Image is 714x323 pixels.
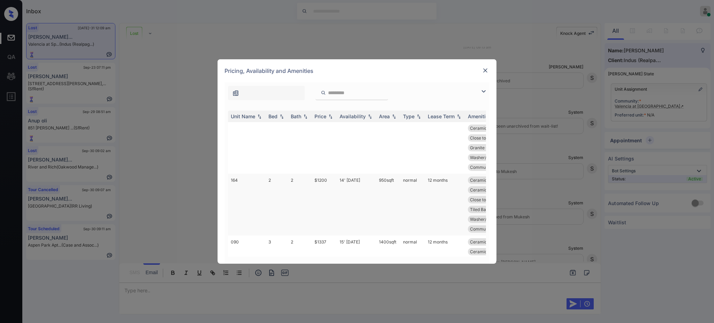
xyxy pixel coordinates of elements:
div: Pricing, Availability and Amenities [218,59,496,82]
div: Bed [268,113,278,119]
td: 3 [266,235,288,287]
img: sorting [415,114,422,119]
span: Community Fee [470,165,501,170]
div: Amenities [468,113,491,119]
td: 18' [DATE] [337,112,376,174]
div: Area [379,113,390,119]
span: Ceramic Tile Di... [470,187,504,193]
td: 2 [266,112,288,174]
img: sorting [256,114,263,119]
td: 14' [DATE] [337,174,376,235]
span: Washer/Dryer Co... [470,217,508,222]
span: Granite Counter... [470,145,504,150]
div: Price [314,113,326,119]
td: 164 [228,174,266,235]
td: 12 months [425,235,465,287]
span: Ceramic Tile Di... [470,249,504,254]
div: Type [403,113,415,119]
span: Washer/Dryer Co... [470,155,508,160]
span: Community Fee [470,226,501,232]
div: Lease Term [428,113,455,119]
span: Tiled Backsplas... [470,207,504,212]
img: sorting [302,114,309,119]
td: 12 months [425,112,465,174]
td: 090 [228,235,266,287]
td: 950 sqft [376,174,400,235]
div: Availability [340,113,366,119]
img: icon-zuma [232,90,239,97]
td: 12 months [425,174,465,235]
td: 2 [288,235,312,287]
img: icon-zuma [321,90,326,96]
td: 142 [228,112,266,174]
span: Close to [PERSON_NAME]... [470,135,524,141]
img: sorting [366,114,373,119]
img: close [482,67,489,74]
td: 15' [DATE] [337,235,376,287]
td: $1337 [312,235,337,287]
div: Unit Name [231,113,255,119]
img: sorting [278,114,285,119]
td: $1200 [312,174,337,235]
span: Close to [PERSON_NAME]... [470,197,524,202]
td: 2 [288,174,312,235]
img: icon-zuma [479,87,488,96]
span: Ceramic Tile Di... [470,126,504,131]
td: 1400 sqft [376,235,400,287]
td: 900 sqft [376,112,400,174]
td: $1227 [312,112,337,174]
span: Ceramic Tile Ba... [470,239,505,245]
td: 2 [266,174,288,235]
img: sorting [327,114,334,119]
td: normal [400,174,425,235]
span: Ceramic Tile Ba... [470,178,505,183]
img: sorting [390,114,397,119]
td: normal [400,235,425,287]
td: normal [400,112,425,174]
img: sorting [455,114,462,119]
div: Bath [291,113,301,119]
td: 1 [288,112,312,174]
